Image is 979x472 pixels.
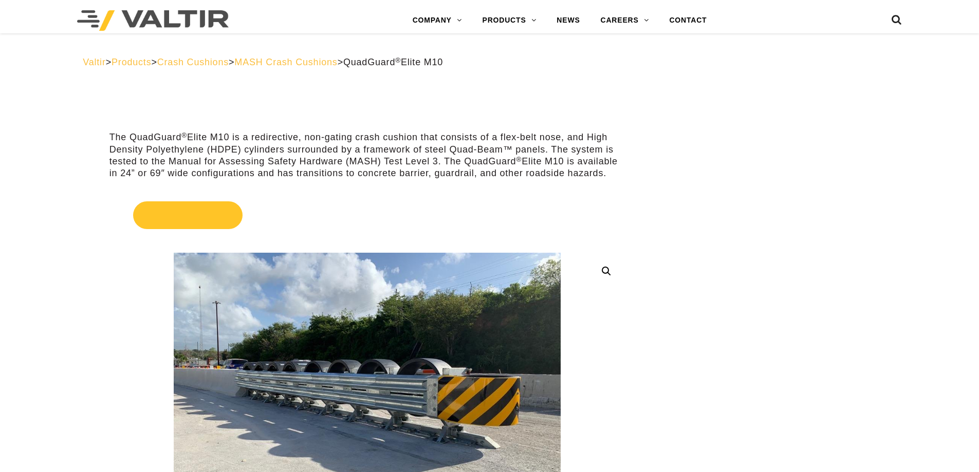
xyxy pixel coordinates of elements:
div: > > > > [83,56,896,68]
span: Get Quote [133,201,243,229]
img: Valtir [77,10,229,31]
a: PRODUCTS [472,10,547,31]
a: COMPANY [402,10,472,31]
sup: ® [516,156,522,163]
a: Get Quote [109,189,625,241]
a: CAREERS [590,10,659,31]
h1: QuadGuard Elite M10 [109,102,625,124]
a: Valtir [83,57,105,67]
a: NEWS [546,10,590,31]
a: Crash Cushions [157,57,229,67]
sup: ® [395,56,401,64]
a: Products [112,57,151,67]
p: The QuadGuard Elite M10 is a redirective, non-gating crash cushion that consists of a flex-belt n... [109,131,625,180]
span: QuadGuard Elite M10 [343,57,443,67]
sup: ® [181,131,187,139]
sup: ® [240,101,251,117]
a: MASH Crash Cushions [234,57,337,67]
a: CONTACT [659,10,717,31]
